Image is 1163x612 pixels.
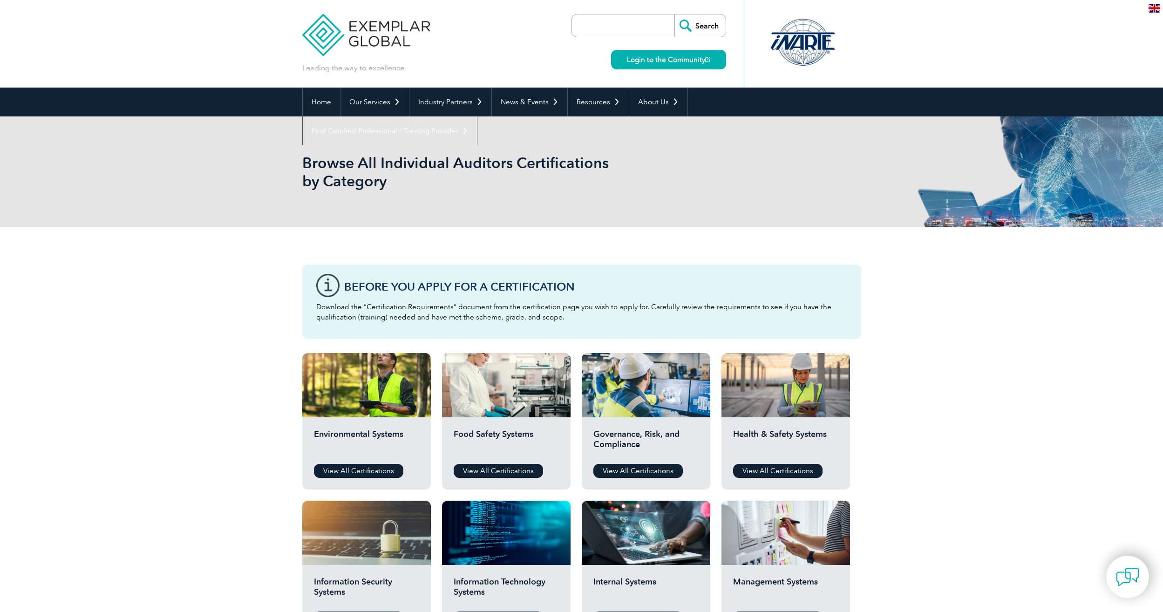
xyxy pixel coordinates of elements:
[733,464,823,478] a: View All Certifications
[302,63,404,73] p: Leading the way to excellence
[454,577,559,605] h2: Information Technology Systems
[705,57,710,62] img: open_square.png
[303,88,340,116] a: Home
[314,464,403,478] a: View All Certifications
[344,281,847,292] h3: Before You Apply For a Certification
[593,464,683,478] a: View All Certifications
[314,577,419,605] h2: Information Security Systems
[302,154,660,190] h1: Browse All Individual Auditors Certifications by Category
[593,429,699,457] h2: Governance, Risk, and Compliance
[611,50,726,69] a: Login to the Community
[733,577,838,605] h2: Management Systems
[1149,4,1160,13] img: en
[454,429,559,457] h2: Food Safety Systems
[316,302,847,322] p: Download the “Certification Requirements” document from the certification page you wish to apply ...
[629,88,687,116] a: About Us
[409,88,491,116] a: Industry Partners
[674,14,726,37] input: Search
[733,429,838,457] h2: Health & Safety Systems
[340,88,409,116] a: Our Services
[492,88,567,116] a: News & Events
[593,577,699,605] h2: Internal Systems
[303,116,477,145] a: Find Certified Professional / Training Provider
[1116,565,1139,589] img: contact-chat.png
[454,464,543,478] a: View All Certifications
[568,88,629,116] a: Resources
[314,429,419,457] h2: Environmental Systems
